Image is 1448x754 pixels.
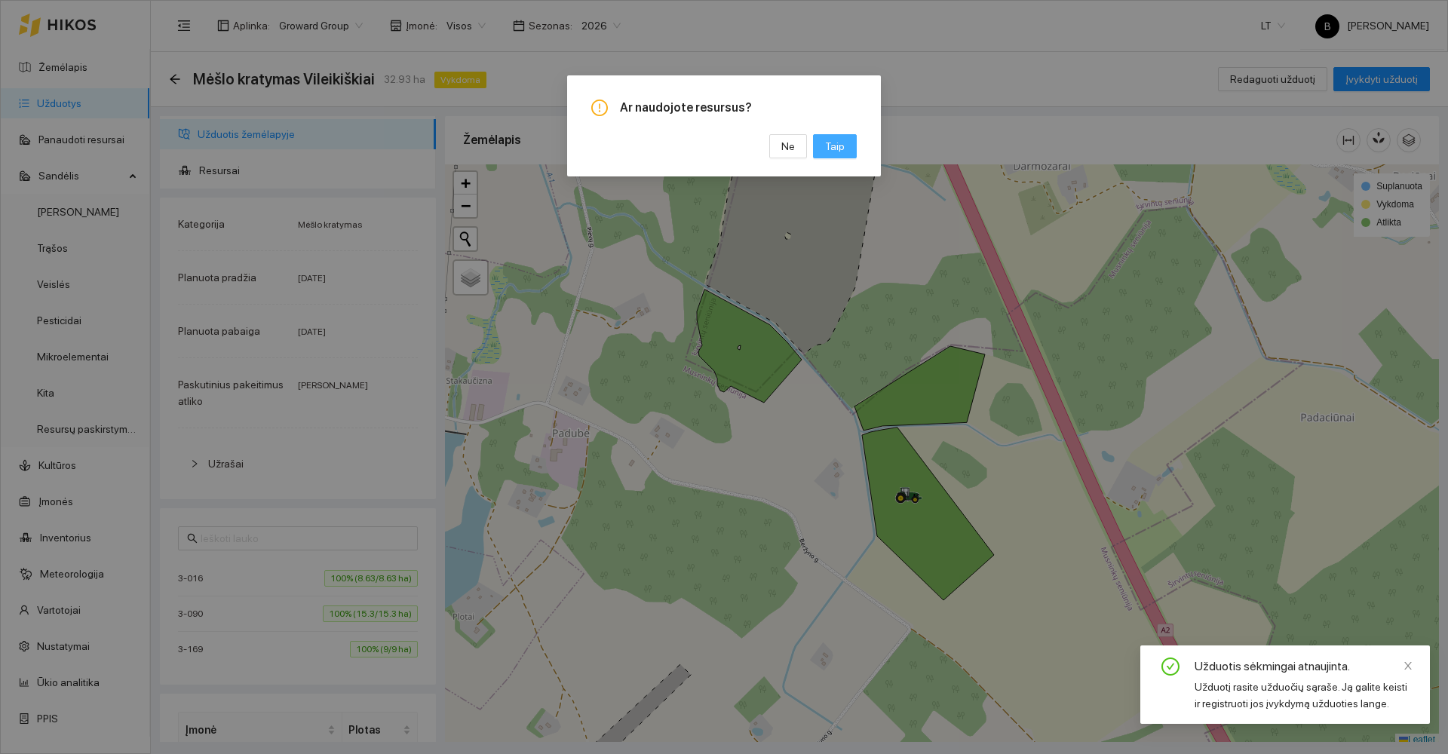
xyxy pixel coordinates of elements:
[1403,661,1413,671] span: close
[1195,657,1412,676] div: Užduotis sėkmingai atnaujinta.
[825,138,845,155] span: Taip
[769,134,807,158] button: Ne
[813,134,857,158] button: Taip
[620,100,857,116] span: Ar naudojote resursus?
[591,100,608,116] span: exclamation-circle
[781,138,795,155] span: Ne
[1195,679,1412,712] div: Užduotį rasite užduočių sąraše. Ją galite keisti ir registruoti jos įvykdymą užduoties lange.
[1161,657,1180,679] span: check-circle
